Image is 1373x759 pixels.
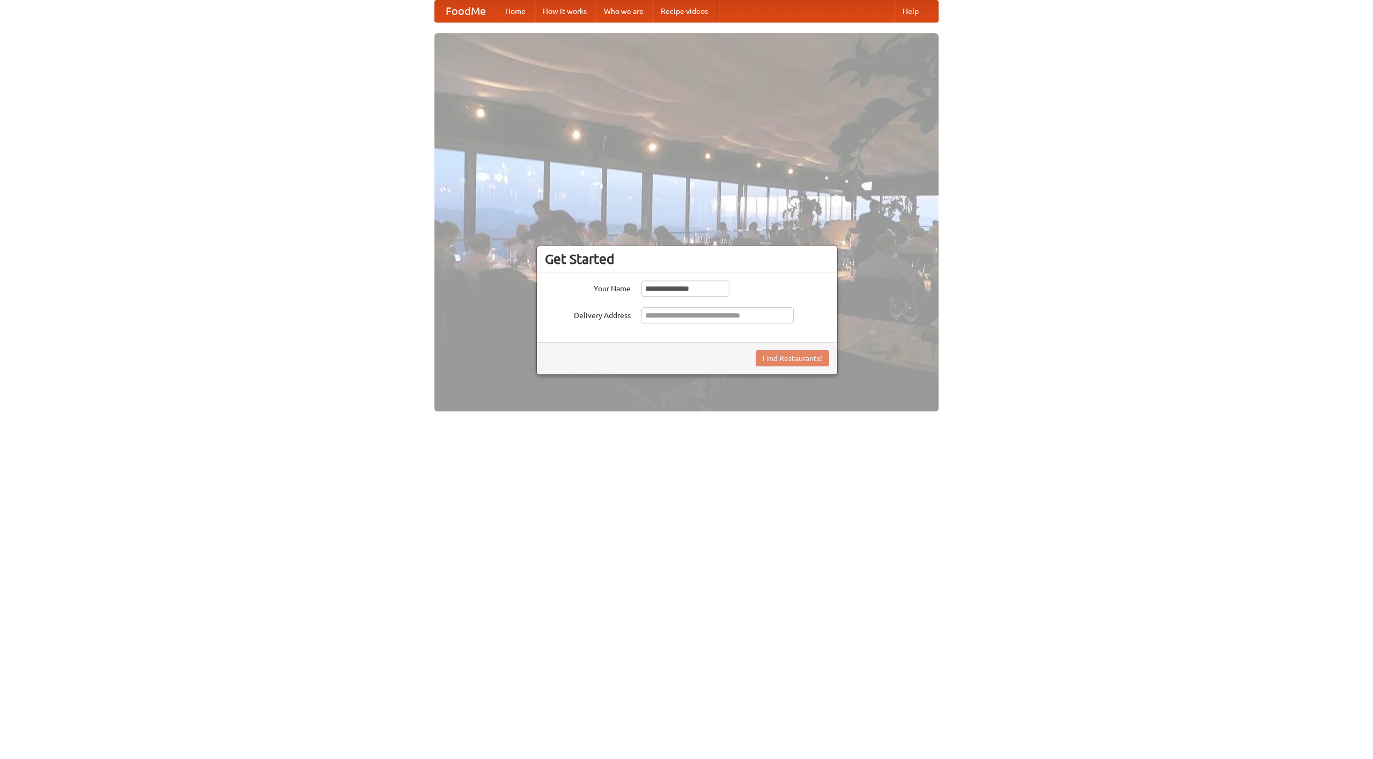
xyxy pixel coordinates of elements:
a: Recipe videos [652,1,717,22]
a: Home [497,1,534,22]
label: Your Name [545,281,631,294]
a: Help [894,1,927,22]
a: How it works [534,1,595,22]
button: Find Restaurants! [756,350,829,366]
a: Who we are [595,1,652,22]
h3: Get Started [545,251,829,267]
label: Delivery Address [545,307,631,321]
a: FoodMe [435,1,497,22]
